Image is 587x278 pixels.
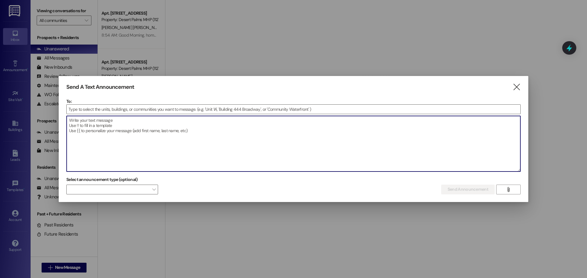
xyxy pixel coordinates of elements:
[67,105,520,114] input: Type to select the units, buildings, or communities you want to message. (e.g. 'Unit 1A', 'Buildi...
[506,187,511,192] i: 
[441,185,495,194] button: Send Announcement
[66,84,134,91] h3: Send A Text Announcement
[512,84,521,90] i: 
[66,175,138,184] label: Select announcement type (optional)
[448,186,488,193] span: Send Announcement
[66,98,521,104] p: To:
